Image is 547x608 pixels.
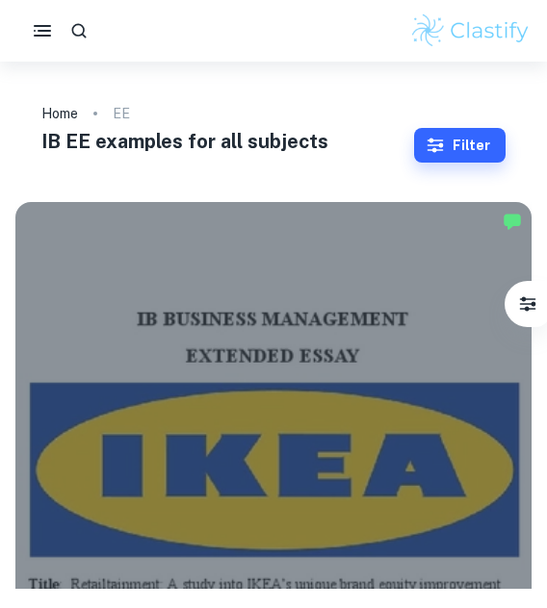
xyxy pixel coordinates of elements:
p: EE [113,103,130,124]
img: Clastify logo [409,12,532,50]
img: Marked [503,212,522,231]
h1: IB EE examples for all subjects [41,127,414,156]
a: Home [41,100,78,127]
button: Filter [414,128,506,163]
button: Filter [508,285,547,323]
